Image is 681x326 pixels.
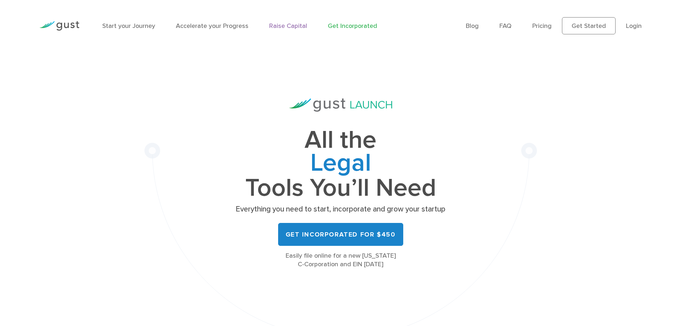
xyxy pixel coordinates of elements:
[102,22,155,30] a: Start your Journey
[233,204,448,214] p: Everything you need to start, incorporate and grow your startup
[499,22,512,30] a: FAQ
[233,252,448,269] div: Easily file online for a new [US_STATE] C-Corporation and EIN [DATE]
[233,129,448,199] h1: All the Tools You’ll Need
[626,22,642,30] a: Login
[289,98,392,112] img: Gust Launch Logo
[532,22,552,30] a: Pricing
[39,21,79,31] img: Gust Logo
[176,22,248,30] a: Accelerate your Progress
[328,22,377,30] a: Get Incorporated
[269,22,307,30] a: Raise Capital
[278,223,403,246] a: Get Incorporated for $450
[233,152,448,177] span: Legal
[562,17,616,34] a: Get Started
[466,22,479,30] a: Blog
